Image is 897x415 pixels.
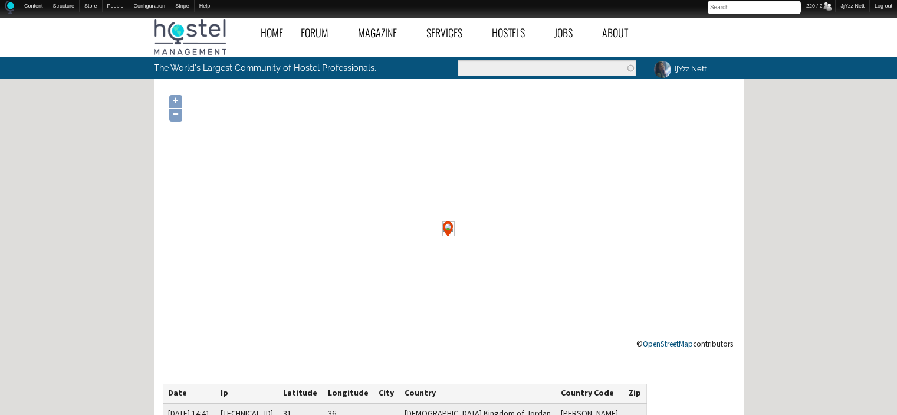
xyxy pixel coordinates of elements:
[399,384,556,404] th: Country
[593,19,649,46] a: About
[636,340,733,348] div: © contributors
[154,57,400,79] p: The World's Largest Community of Hostel Professionals.
[169,109,182,122] a: −
[374,384,400,404] th: City
[163,384,215,404] th: Date
[349,19,418,46] a: Magazine
[278,384,323,404] th: Latitude
[252,19,292,46] a: Home
[5,1,14,14] img: Home
[323,384,374,404] th: Longitude
[458,60,636,76] input: Enter the terms you wish to search for.
[292,19,349,46] a: Forum
[418,19,483,46] a: Services
[645,57,714,80] a: JjYzz Nett
[708,1,801,14] input: Search
[169,95,182,108] a: +
[556,384,624,404] th: Country Code
[483,19,546,46] a: Hostels
[643,339,693,349] a: OpenStreetMap
[546,19,593,46] a: Jobs
[215,384,278,404] th: Ip
[154,19,226,55] img: Hostel Management Home
[623,384,646,404] th: Zip
[652,59,673,80] img: JjYzz Nett's picture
